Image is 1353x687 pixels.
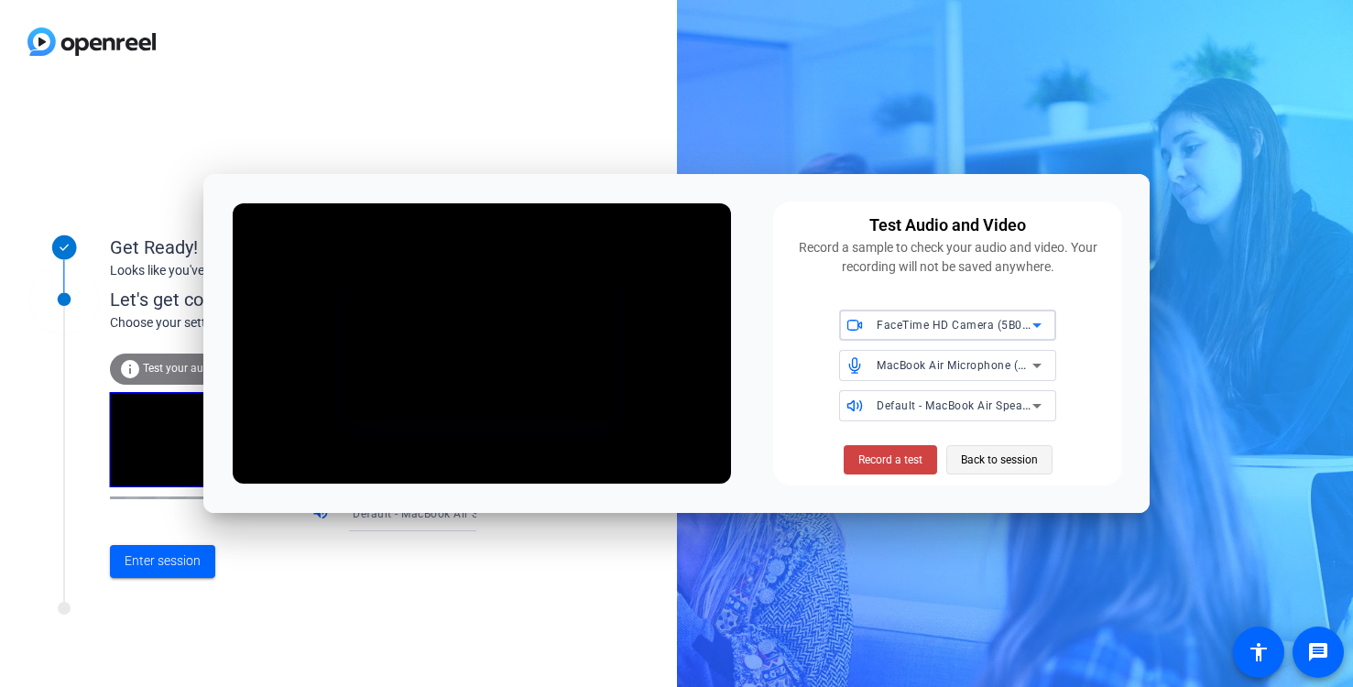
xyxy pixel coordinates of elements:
span: Test your audio and video [143,362,270,375]
span: Default - MacBook Air Speakers (Built-in) [877,398,1094,412]
div: Looks like you've been invited to join [110,261,476,280]
button: Record a test [844,445,937,474]
mat-icon: info [119,358,141,380]
div: Let's get connected. [110,286,514,313]
div: Record a sample to check your audio and video. Your recording will not be saved anywhere. [784,238,1112,277]
button: Back to session [946,445,1053,474]
span: Record a test [858,452,922,468]
span: Back to session [961,442,1038,477]
div: Test Audio and Video [869,213,1026,238]
mat-icon: accessibility [1248,641,1270,663]
div: Get Ready! [110,234,476,261]
span: MacBook Air Microphone (Built-in) [877,357,1060,372]
div: Choose your settings [110,313,514,333]
mat-icon: message [1307,641,1329,663]
span: Enter session [125,551,201,571]
span: Default - MacBook Air Speakers (Built-in) [353,506,570,520]
mat-icon: volume_up [311,503,333,525]
span: FaceTime HD Camera (5B00:3AA6) [877,317,1065,332]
